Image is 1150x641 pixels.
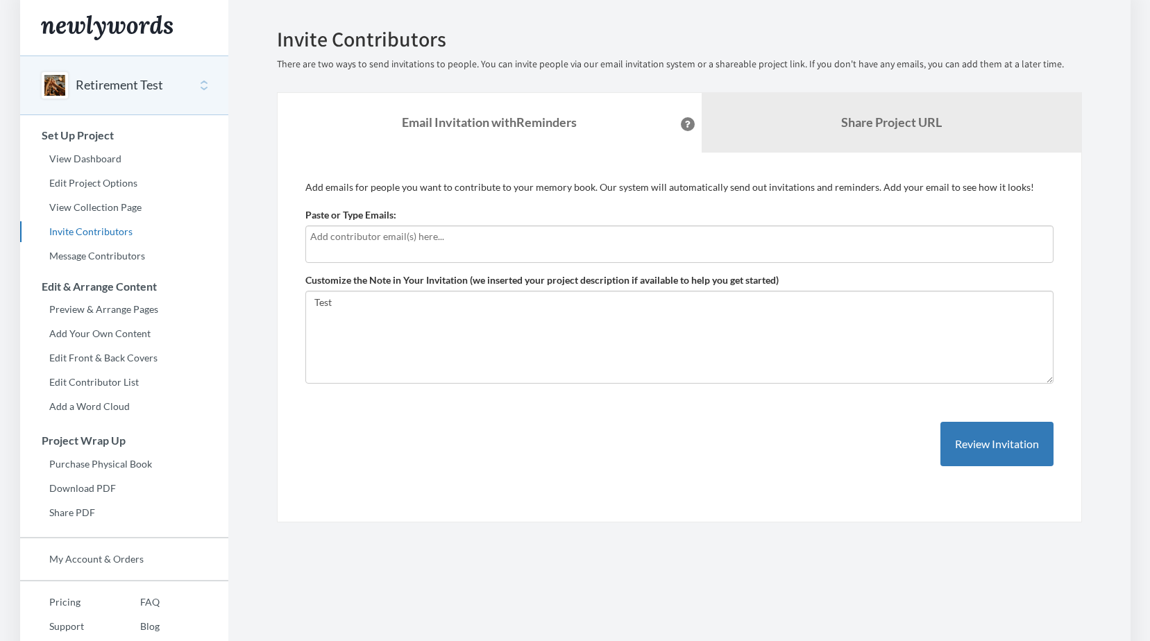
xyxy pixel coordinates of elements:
[21,280,228,293] h3: Edit & Arrange Content
[20,549,228,570] a: My Account & Orders
[310,229,1049,244] input: Add contributor email(s) here...
[20,372,228,393] a: Edit Contributor List
[305,291,1054,384] textarea: Test
[20,502,228,523] a: Share PDF
[111,592,160,613] a: FAQ
[111,616,160,637] a: Blog
[305,180,1054,194] p: Add emails for people you want to contribute to your memory book. Our system will automatically s...
[41,15,173,40] img: Newlywords logo
[20,323,228,344] a: Add Your Own Content
[20,197,228,218] a: View Collection Page
[20,396,228,417] a: Add a Word Cloud
[20,173,228,194] a: Edit Project Options
[402,114,577,130] strong: Email Invitation with Reminders
[20,246,228,266] a: Message Contributors
[20,221,228,242] a: Invite Contributors
[20,592,111,613] a: Pricing
[21,129,228,142] h3: Set Up Project
[76,76,163,94] button: Retirement Test
[841,114,942,130] b: Share Project URL
[20,148,228,169] a: View Dashboard
[20,348,228,368] a: Edit Front & Back Covers
[20,616,111,637] a: Support
[20,478,228,499] a: Download PDF
[20,299,228,320] a: Preview & Arrange Pages
[940,422,1054,467] button: Review Invitation
[20,454,228,475] a: Purchase Physical Book
[21,434,228,447] h3: Project Wrap Up
[277,28,1082,51] h2: Invite Contributors
[305,273,779,287] label: Customize the Note in Your Invitation (we inserted your project description if available to help ...
[277,58,1082,71] p: There are two ways to send invitations to people. You can invite people via our email invitation ...
[305,208,396,222] label: Paste or Type Emails:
